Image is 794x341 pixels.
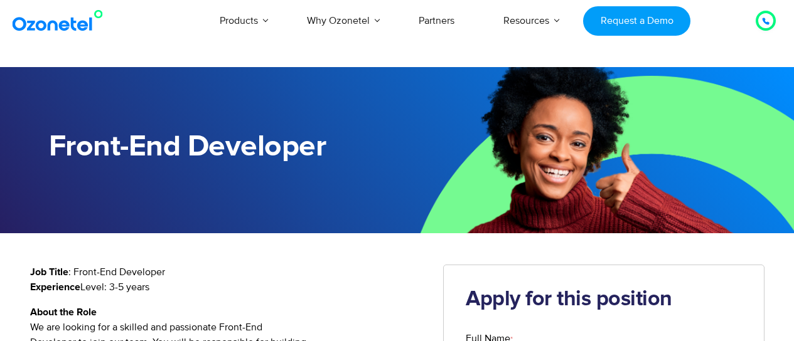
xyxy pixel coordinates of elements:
[30,267,68,277] strong: Job Title
[466,287,742,312] h2: Apply for this position
[30,265,425,295] p: : Front-End Developer Level: 3-5 years
[49,130,397,164] h1: Front-End Developer
[30,282,80,292] strong: Experience
[583,6,690,36] a: Request a Demo
[30,307,97,317] strong: About the Role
